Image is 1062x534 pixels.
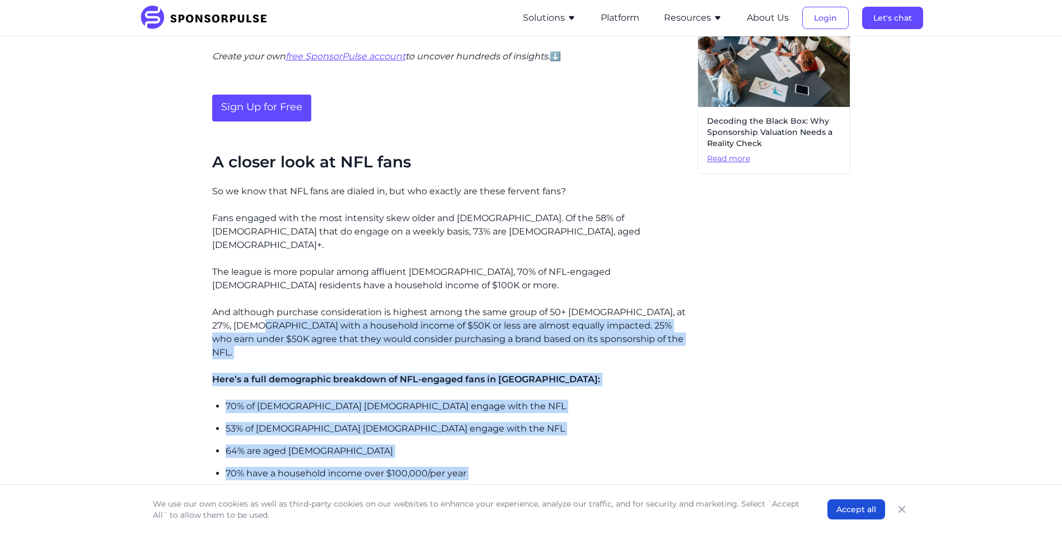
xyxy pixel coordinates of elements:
a: Let's chat [862,13,923,23]
i: Create your own [212,51,286,62]
p: So we know that NFL fans are dialed in, but who exactly are these fervent fans? [212,185,689,198]
img: SponsorPulse [139,6,275,30]
button: Solutions [523,11,576,25]
p: ⬇️ [212,50,689,63]
p: We use our own cookies as well as third-party cookies on our websites to enhance your experience,... [153,498,805,521]
button: Let's chat [862,7,923,29]
button: Login [802,7,849,29]
p: Fans engaged with the most intensity skew older and [DEMOGRAPHIC_DATA]. Of the 58% of [DEMOGRAPHI... [212,212,689,252]
a: Login [802,13,849,23]
button: Platform [601,11,639,25]
span: Here’s a full demographic breakdown of NFL-engaged fans in [GEOGRAPHIC_DATA]: [212,374,600,385]
button: Close [894,502,910,517]
iframe: Chat Widget [1006,480,1062,534]
p: 53% of [DEMOGRAPHIC_DATA] [DEMOGRAPHIC_DATA] engage with the NFL [226,422,689,435]
button: Resources [664,11,722,25]
p: The league is more popular among affluent [DEMOGRAPHIC_DATA], 70% of NFL-engaged [DEMOGRAPHIC_DAT... [212,265,689,292]
i: to uncover hundreds of insights. [405,51,550,62]
span: Read more [707,153,841,165]
p: 64% are aged [DEMOGRAPHIC_DATA] [226,444,689,458]
p: 70% have a household income over $100,000/per year [226,467,689,480]
button: About Us [747,11,789,25]
button: Accept all [827,499,885,519]
a: Sign Up for Free [212,95,311,121]
p: 70% of [DEMOGRAPHIC_DATA] [DEMOGRAPHIC_DATA] engage with the NFL [226,400,689,413]
a: Platform [601,13,639,23]
p: And although purchase consideration is highest among the same group of 50+ [DEMOGRAPHIC_DATA], at... [212,306,689,359]
h2: A closer look at NFL fans [212,153,689,172]
a: About Us [747,13,789,23]
span: Decoding the Black Box: Why Sponsorship Valuation Needs a Reality Check [707,116,841,149]
a: free SponsorPulse account [286,51,405,62]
